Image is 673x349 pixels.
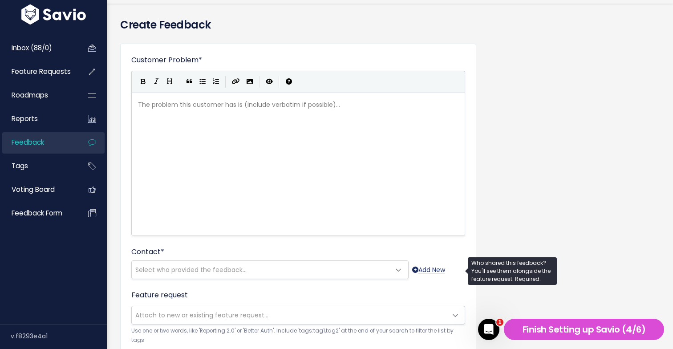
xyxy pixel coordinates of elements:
label: Contact [131,247,164,257]
span: Tags [12,161,28,170]
button: Bold [136,75,150,89]
img: logo-white.9d6f32f41409.svg [19,4,88,24]
a: Voting Board [2,179,74,200]
label: Feature request [131,290,188,300]
a: Tags [2,156,74,176]
span: Feedback [12,138,44,147]
h5: Finish Setting up Savio (4/6) [508,323,660,336]
a: Feedback [2,132,74,153]
button: Create Link [229,75,243,89]
h4: Create Feedback [120,17,660,33]
span: Voting Board [12,185,55,194]
span: Roadmaps [12,90,48,100]
i: | [279,76,280,87]
label: Customer Problem [131,55,202,65]
i: | [259,76,260,87]
span: Feedback form [12,208,62,218]
small: Use one or two words, like 'Reporting 2.0' or 'Better Auth'. Include 'tags:tag1,tag2' at the end ... [131,326,465,345]
button: Import an image [243,75,256,89]
span: Inbox (88/0) [12,43,52,53]
button: Italic [150,75,163,89]
button: Heading [163,75,176,89]
a: Feature Requests [2,61,74,82]
a: Reports [2,109,74,129]
iframe: Intercom live chat [478,319,499,340]
button: Generic List [196,75,209,89]
a: Roadmaps [2,85,74,106]
a: Inbox (88/0) [2,38,74,58]
span: Feature Requests [12,67,71,76]
div: Who shared this feedback? You'll see them alongside the feature request. Required. [468,257,557,285]
button: Markdown Guide [282,75,296,89]
i: | [225,76,226,87]
button: Quote [182,75,196,89]
span: Attach to new or existing feature request... [135,311,268,320]
i: | [179,76,180,87]
button: Toggle Preview [263,75,276,89]
span: Reports [12,114,38,123]
button: Numbered List [209,75,223,89]
span: 1 [496,319,503,326]
a: Add New [412,264,445,276]
div: v.f8293e4a1 [11,325,107,348]
a: Feedback form [2,203,74,223]
span: Select who provided the feedback... [135,265,247,274]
